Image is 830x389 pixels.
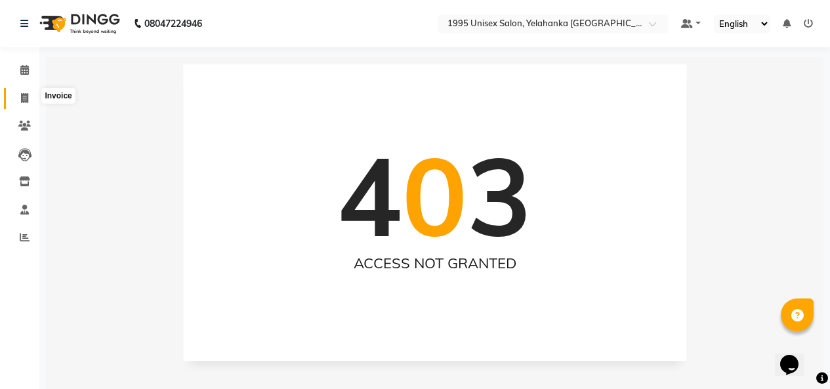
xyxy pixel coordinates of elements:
iframe: chat widget [775,337,817,376]
div: Invoice [41,88,75,104]
b: 08047224946 [144,5,202,42]
h1: 4 3 [337,131,532,260]
span: 0 [402,127,467,263]
img: logo [33,5,123,42]
h2: ACCESS NOT GRANTED [209,255,660,272]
